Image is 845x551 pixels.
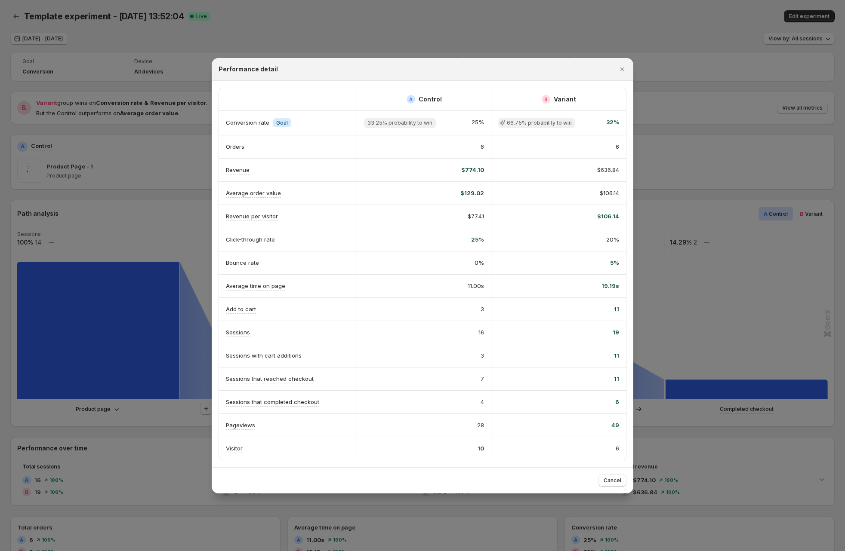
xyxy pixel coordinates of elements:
[226,235,275,244] p: Click-through rate
[613,328,619,337] span: 19
[544,97,548,102] h2: B
[606,235,619,244] span: 20%
[226,421,255,429] p: Pageviews
[597,165,619,174] span: $636.84
[471,235,484,244] span: 25%
[481,351,484,360] span: 3
[478,328,484,337] span: 16
[468,282,484,290] span: 11.00s
[616,444,619,453] span: 6
[472,118,484,128] span: 25%
[226,212,278,220] p: Revenue per visitor
[481,374,484,383] span: 7
[616,142,619,151] span: 6
[606,118,619,128] span: 32%
[419,95,442,104] h2: Control
[475,258,484,267] span: 0%
[367,119,432,126] span: 33.25% probability to win
[409,97,413,102] h2: A
[614,305,619,313] span: 11
[226,351,302,360] p: Sessions with cart additions
[554,95,576,104] h2: Variant
[460,189,484,197] span: $129.02
[600,189,619,197] span: $106.14
[601,282,619,290] span: 19.19s
[478,444,484,453] span: 10
[477,421,484,429] span: 28
[226,142,244,151] p: Orders
[226,189,281,197] p: Average order value
[226,374,314,383] p: Sessions that reached checkout
[507,119,572,126] span: 66.75% probability to win
[226,444,243,453] p: Visitor
[219,65,278,73] h2: Performance detail
[226,398,319,406] p: Sessions that completed checkout
[615,398,619,406] span: 6
[226,328,250,337] p: Sessions
[481,305,484,313] span: 3
[226,118,269,127] p: Conversion rate
[226,165,250,174] p: Revenue
[481,398,484,406] span: 4
[614,374,619,383] span: 11
[226,305,256,313] p: Add to cart
[597,212,619,220] span: $106.14
[226,282,285,290] p: Average time on page
[598,474,626,487] button: Cancel
[276,119,288,126] span: Goal
[604,477,621,484] span: Cancel
[616,63,628,75] button: Close
[226,258,259,267] p: Bounce rate
[481,142,484,151] span: 6
[610,258,619,267] span: 5%
[461,165,484,174] span: $774.10
[468,212,484,220] span: $77.41
[614,351,619,360] span: 11
[611,421,619,429] span: 49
